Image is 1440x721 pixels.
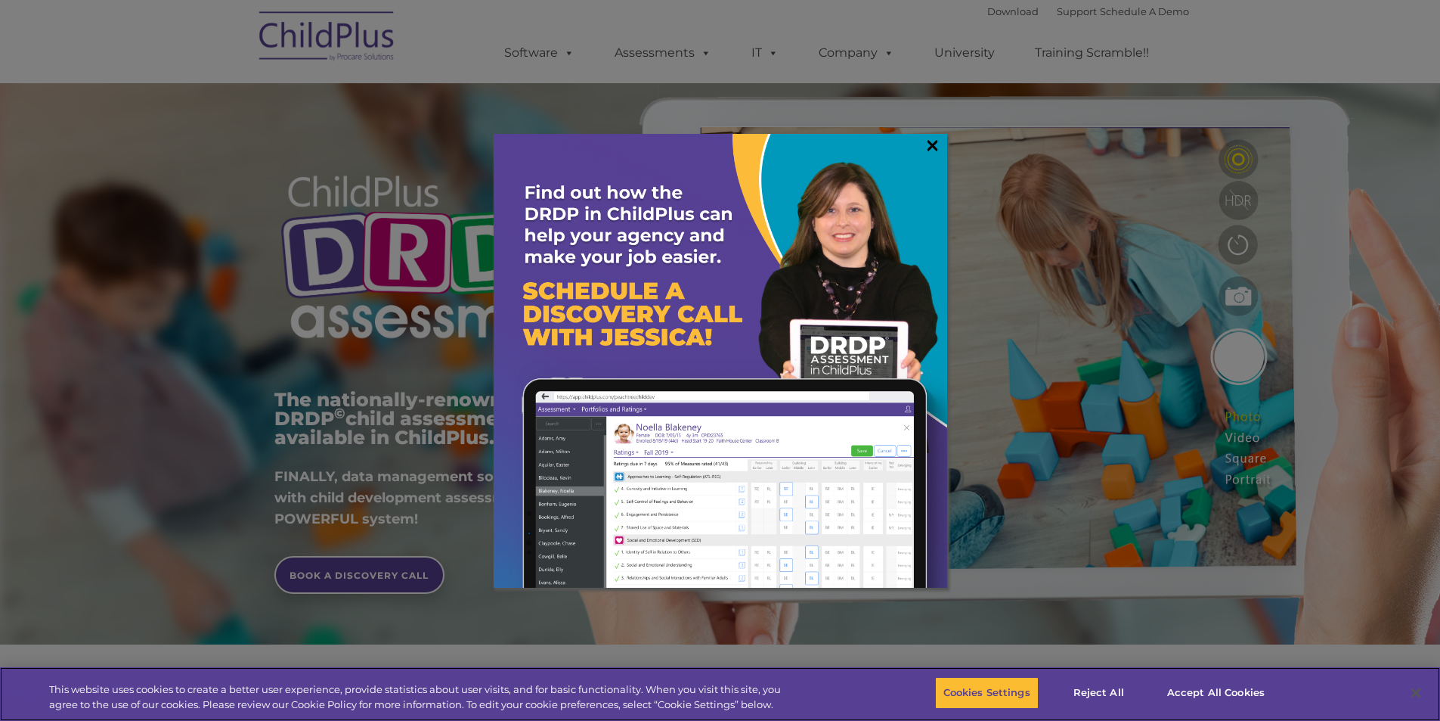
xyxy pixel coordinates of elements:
button: Accept All Cookies [1159,677,1273,709]
button: Reject All [1051,677,1146,709]
button: Cookies Settings [935,677,1039,709]
div: This website uses cookies to create a better user experience, provide statistics about user visit... [49,682,792,712]
button: Close [1399,676,1432,710]
a: × [924,138,941,153]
